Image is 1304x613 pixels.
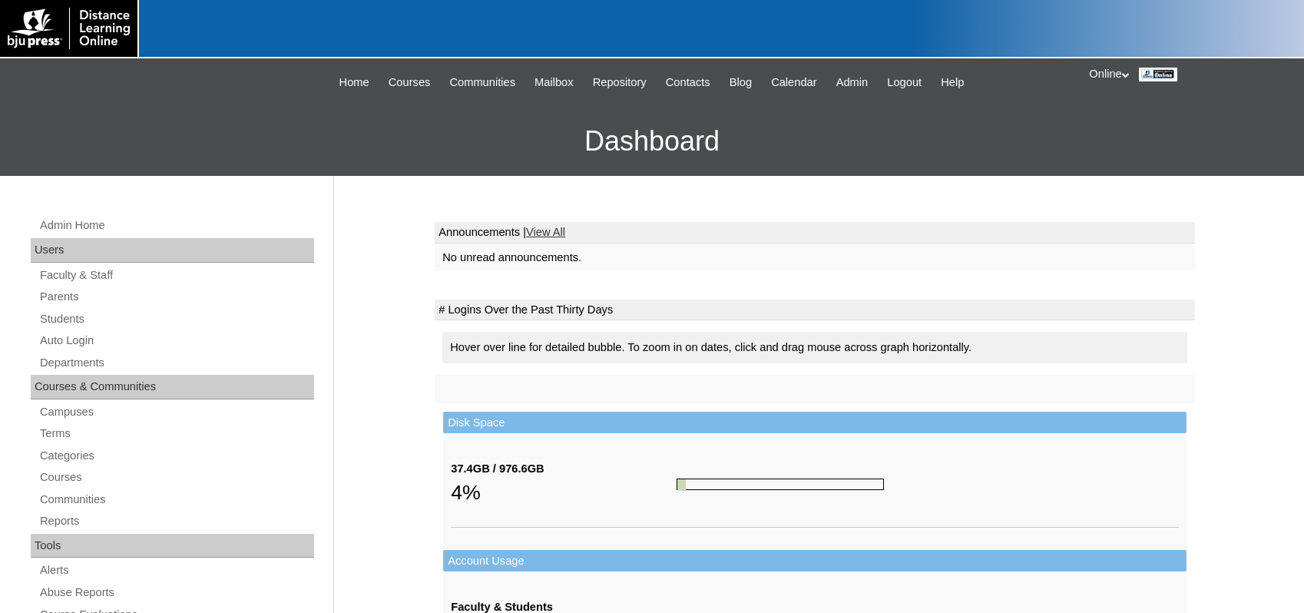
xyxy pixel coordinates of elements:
a: Blog [722,74,760,91]
a: Auto Login [38,331,314,350]
td: # Logins Over the Past Thirty Days [435,300,1195,321]
img: Online / Instructor [1139,68,1177,81]
a: Admin Home [38,216,314,235]
a: Courses [38,468,314,487]
div: Hover over line for detailed bubble. To zoom in on dates, click and drag mouse across graph horiz... [442,332,1187,363]
a: Abuse Reports [38,583,314,602]
a: Mailbox [527,74,581,91]
span: Calendar [771,74,816,91]
img: logo-white.png [8,8,130,49]
a: Logout [879,74,929,91]
span: Mailbox [535,74,574,91]
span: Help [941,74,964,91]
a: Communities [38,490,314,509]
a: View All [526,226,565,238]
a: Parents [38,287,314,306]
a: Contacts [658,74,718,91]
div: Tools [31,534,314,558]
a: Communities [442,74,523,91]
a: Repository [585,74,654,91]
div: Courses & Communities [31,375,314,399]
span: Home [339,74,369,91]
div: 4% [451,477,677,508]
span: Blog [730,74,752,91]
a: Students [38,310,314,329]
a: Help [933,74,971,91]
a: Faculty & Staff [38,266,314,285]
a: Home [332,74,377,91]
a: Courses [381,74,439,91]
td: Disk Space [443,412,1187,434]
div: Users [31,238,314,263]
span: Repository [593,74,647,91]
span: Logout [887,74,922,91]
td: Account Usage [443,550,1187,572]
div: 37.4GB / 976.6GB [451,461,677,477]
a: Calendar [763,74,824,91]
h3: Dashboard [8,107,1296,176]
a: Alerts [38,561,314,580]
a: Admin [829,74,876,91]
div: Online [1089,66,1289,82]
a: Categories [38,446,314,466]
span: Admin [836,74,869,91]
td: Announcements | [435,222,1195,244]
a: Reports [38,512,314,531]
span: Contacts [666,74,710,91]
a: Campuses [38,403,314,422]
td: No unread announcements. [435,244,1195,272]
a: Terms [38,424,314,443]
a: Departments [38,353,314,373]
span: Communities [449,74,515,91]
span: Courses [389,74,431,91]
